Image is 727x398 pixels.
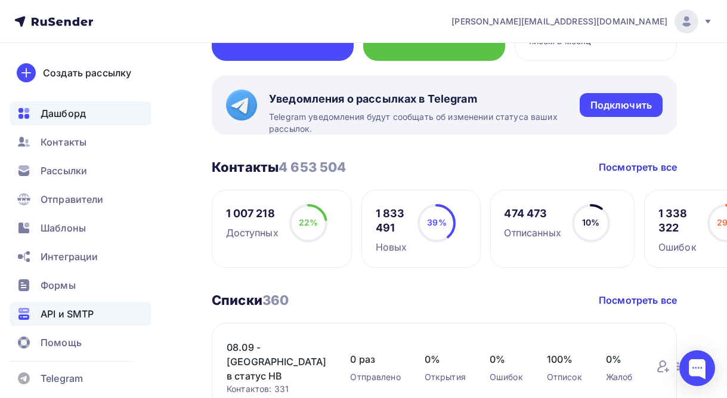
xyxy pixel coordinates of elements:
span: 0 раз [350,352,400,366]
span: Уведомления о рассылках в Telegram [269,92,580,106]
span: Дашборд [41,106,86,121]
div: Открытия [425,371,466,383]
span: [PERSON_NAME][EMAIL_ADDRESS][DOMAIN_NAME] [451,16,667,27]
div: Новых [376,240,407,254]
a: 08.09 - [GEOGRAPHIC_DATA] в статус HB [227,340,326,383]
div: Создать рассылку [43,66,131,80]
div: Подключить [590,98,652,112]
a: Дашборд [10,101,151,125]
span: Шаблоны [41,221,86,235]
span: 22% [299,217,318,227]
a: Посмотреть все [599,293,677,307]
span: 0% [425,352,466,366]
div: Отписок [547,371,582,383]
span: 0% [606,352,633,366]
h3: Списки [212,292,289,308]
span: 360 [262,292,289,308]
span: Telegram [41,371,83,385]
a: Контакты [10,130,151,154]
span: Telegram уведомления будут сообщать об изменении статуса ваших рассылок. [269,111,580,135]
div: Ошибок [658,240,697,254]
div: 1 007 218 [226,206,279,221]
div: Отписанных [504,226,561,240]
div: Жалоб [606,371,633,383]
a: Формы [10,273,151,297]
span: API и SMTP [41,307,94,321]
div: Контактов: 331 [227,383,326,395]
a: Рассылки [10,159,151,183]
div: Доступных [226,226,279,240]
div: Отправлено [350,371,400,383]
span: Помощь [41,335,82,350]
a: Отправители [10,187,151,211]
span: 4 653 504 [279,159,346,175]
span: Контакты [41,135,86,149]
a: [PERSON_NAME][EMAIL_ADDRESS][DOMAIN_NAME] [451,10,713,33]
span: Отправители [41,192,104,206]
div: 1 833 491 [376,206,407,235]
span: 10% [582,217,599,227]
a: Шаблоны [10,216,151,240]
span: 100% [547,352,582,366]
a: Посмотреть все [599,160,677,174]
span: Интеграции [41,249,98,264]
span: 39% [427,217,446,227]
h3: Контакты [212,159,346,175]
div: 474 473 [504,206,561,221]
span: 0% [490,352,523,366]
span: Рассылки [41,163,87,178]
span: Формы [41,278,76,292]
div: Ошибок [490,371,523,383]
div: 1 338 322 [658,206,697,235]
